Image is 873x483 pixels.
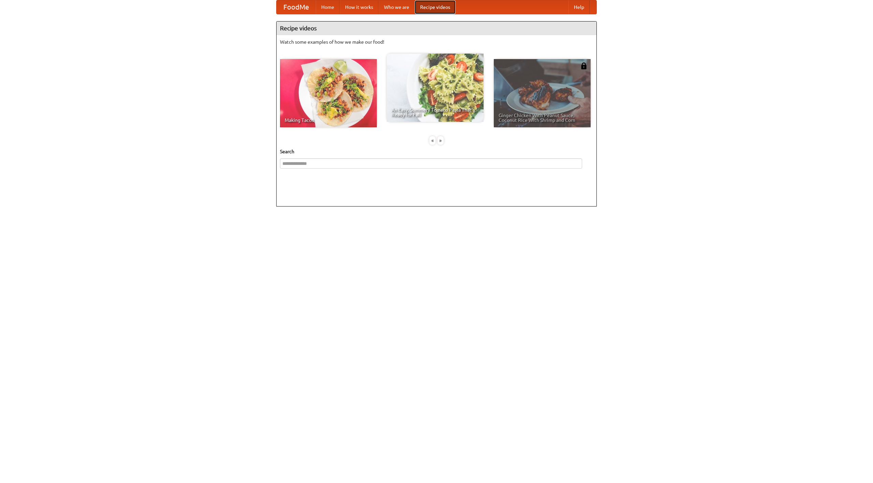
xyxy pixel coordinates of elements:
a: FoodMe [277,0,316,14]
a: Who we are [379,0,415,14]
img: 483408.png [580,62,587,69]
a: Recipe videos [415,0,456,14]
span: An Easy, Summery Tomato Pasta That's Ready for Fall [391,108,479,117]
h4: Recipe videos [277,22,596,35]
p: Watch some examples of how we make our food! [280,39,593,45]
span: Making Tacos [285,118,372,123]
a: Making Tacos [280,59,377,127]
a: Home [316,0,340,14]
a: An Easy, Summery Tomato Pasta That's Ready for Fall [387,54,484,122]
div: « [429,136,435,145]
a: Help [568,0,590,14]
h5: Search [280,148,593,155]
div: » [438,136,444,145]
a: How it works [340,0,379,14]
